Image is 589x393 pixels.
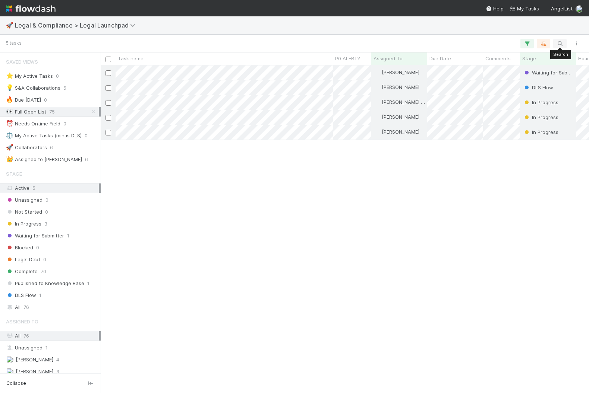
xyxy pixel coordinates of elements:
[50,143,53,152] span: 6
[374,55,403,62] span: Assigned To
[105,100,111,106] input: Toggle Row Selected
[6,183,99,193] div: Active
[63,119,66,128] span: 0
[49,107,55,116] span: 75
[45,195,48,205] span: 0
[6,267,38,276] span: Complete
[510,6,539,12] span: My Tasks
[6,2,56,15] img: logo-inverted-e16ddd16eac7371096b0.svg
[6,303,99,312] div: All
[6,207,42,217] span: Not Started
[382,69,419,75] span: [PERSON_NAME]
[6,95,41,105] div: Due [DATE]
[6,380,26,387] span: Collapse
[39,291,41,300] span: 1
[105,70,111,76] input: Toggle Row Selected
[6,96,13,103] span: 🔥
[6,144,13,150] span: 🚀
[6,291,36,300] span: DLS Flow
[56,367,59,376] span: 3
[105,115,111,121] input: Toggle Row Selected
[16,368,53,374] span: [PERSON_NAME]
[6,107,46,116] div: Full Open List
[6,54,38,69] span: Saved Views
[375,114,381,120] img: avatar_19e755a3-ac7f-4634-82f7-0d4c85addabd.png
[429,55,451,62] span: Due Date
[374,68,419,76] div: [PERSON_NAME]
[56,355,59,364] span: 4
[522,55,536,62] span: Stage
[335,55,360,62] span: P0 ALERT?
[6,119,60,128] div: Needs Ontime Field
[374,98,427,106] div: [PERSON_NAME] Bridge
[382,99,436,105] span: [PERSON_NAME] Bridge
[375,99,381,105] img: avatar_4038989c-07b2-403a-8eae-aaaab2974011.png
[375,84,381,90] img: avatar_ba76ddef-3fd0-4be4-9bc3-126ad567fcd5.png
[15,22,139,29] span: Legal & Compliance > Legal Launchpad
[6,120,13,127] span: ⏰
[6,343,99,352] div: Unassigned
[36,243,39,252] span: 0
[6,108,13,115] span: 👀
[85,155,88,164] span: 6
[6,279,84,288] span: Published to Knowledge Base
[6,131,82,140] div: My Active Tasks (minus DLS)
[6,356,13,363] img: avatar_764264af-fc64-48ee-9ff7-d72d3801ac54.png
[6,143,47,152] div: Collaborators
[6,73,13,79] span: ⭐
[6,84,13,91] span: 💡
[87,279,89,288] span: 1
[44,219,47,229] span: 3
[374,128,419,135] div: [PERSON_NAME]
[382,114,419,120] span: [PERSON_NAME]
[375,129,381,135] img: avatar_ba76ddef-3fd0-4be4-9bc3-126ad567fcd5.png
[523,114,558,120] span: In Progress
[382,129,419,135] span: [PERSON_NAME]
[118,55,144,62] span: Task name
[523,70,581,76] span: Waiting for Submitter
[45,343,48,352] span: 1
[523,99,558,106] div: In Progress
[6,231,64,240] span: Waiting for Submitter
[551,6,573,12] span: AngelList
[6,22,13,28] span: 🚀
[510,5,539,12] a: My Tasks
[486,5,504,12] div: Help
[67,231,69,240] span: 1
[374,113,419,121] div: [PERSON_NAME]
[56,71,59,81] span: 0
[523,84,553,90] span: DLS Flow
[375,69,381,75] img: avatar_b5be9b1b-4537-4870-b8e7-50cc2287641b.png
[105,85,111,91] input: Toggle Row Selected
[485,55,511,62] span: Comments
[43,255,46,264] span: 0
[32,185,35,191] span: 5
[23,303,29,312] span: 76
[6,368,13,375] img: avatar_9b18377c-2ab8-4698-9af2-31fe0779603e.png
[6,219,41,229] span: In Progress
[523,128,558,136] div: In Progress
[41,267,46,276] span: 70
[63,83,66,93] span: 6
[6,132,13,138] span: ⚖️
[6,83,60,93] div: S&A Collaborations
[374,83,419,91] div: [PERSON_NAME]
[6,155,82,164] div: Assigned to [PERSON_NAME]
[523,129,558,135] span: In Progress
[105,130,111,135] input: Toggle Row Selected
[576,5,583,13] img: avatar_eed832e9-978b-43e4-b51e-96e46fa5184b.png
[523,69,572,76] div: Waiting for Submitter
[6,156,13,162] span: 👑
[523,99,558,105] span: In Progress
[523,114,558,121] div: In Progress
[6,166,22,181] span: Stage
[105,57,111,62] input: Toggle All Rows Selected
[6,40,22,47] small: 5 tasks
[16,357,53,362] span: [PERSON_NAME]
[6,314,38,329] span: Assigned To
[6,255,40,264] span: Legal Debt
[382,84,419,90] span: [PERSON_NAME]
[85,131,88,140] span: 0
[523,84,553,91] div: DLS Flow
[45,207,48,217] span: 0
